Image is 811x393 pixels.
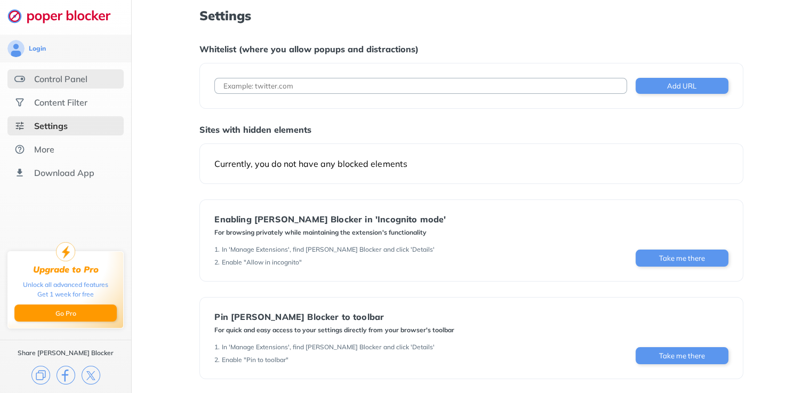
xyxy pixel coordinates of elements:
[214,356,220,364] div: 2 .
[34,97,87,108] div: Content Filter
[636,78,728,94] button: Add URL
[34,144,54,155] div: More
[7,9,122,23] img: logo-webpage.svg
[14,97,25,108] img: social.svg
[636,347,728,364] button: Take me there
[14,74,25,84] img: features.svg
[199,44,743,54] div: Whitelist (where you allow popups and distractions)
[34,121,68,131] div: Settings
[199,124,743,135] div: Sites with hidden elements
[29,44,46,53] div: Login
[56,242,75,261] img: upgrade-to-pro.svg
[636,250,728,267] button: Take me there
[214,245,220,254] div: 1 .
[214,312,454,322] div: Pin [PERSON_NAME] Blocker to toolbar
[34,74,87,84] div: Control Panel
[222,343,434,351] div: In 'Manage Extensions', find [PERSON_NAME] Blocker and click 'Details'
[222,245,434,254] div: In 'Manage Extensions', find [PERSON_NAME] Blocker and click 'Details'
[14,144,25,155] img: about.svg
[214,258,220,267] div: 2 .
[34,167,94,178] div: Download App
[37,290,94,299] div: Get 1 week for free
[7,40,25,57] img: avatar.svg
[222,258,302,267] div: Enable "Allow in incognito"
[222,356,288,364] div: Enable "Pin to toolbar"
[14,167,25,178] img: download-app.svg
[214,228,446,237] div: For browsing privately while maintaining the extension's functionality
[31,366,50,384] img: copy.svg
[82,366,100,384] img: x.svg
[14,121,25,131] img: settings-selected.svg
[18,349,114,357] div: Share [PERSON_NAME] Blocker
[214,78,627,94] input: Example: twitter.com
[214,214,446,224] div: Enabling [PERSON_NAME] Blocker in 'Incognito mode'
[57,366,75,384] img: facebook.svg
[214,343,220,351] div: 1 .
[23,280,108,290] div: Unlock all advanced features
[33,264,99,275] div: Upgrade to Pro
[14,304,117,322] button: Go Pro
[199,9,743,22] h1: Settings
[214,158,728,169] div: Currently, you do not have any blocked elements
[214,326,454,334] div: For quick and easy access to your settings directly from your browser's toolbar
